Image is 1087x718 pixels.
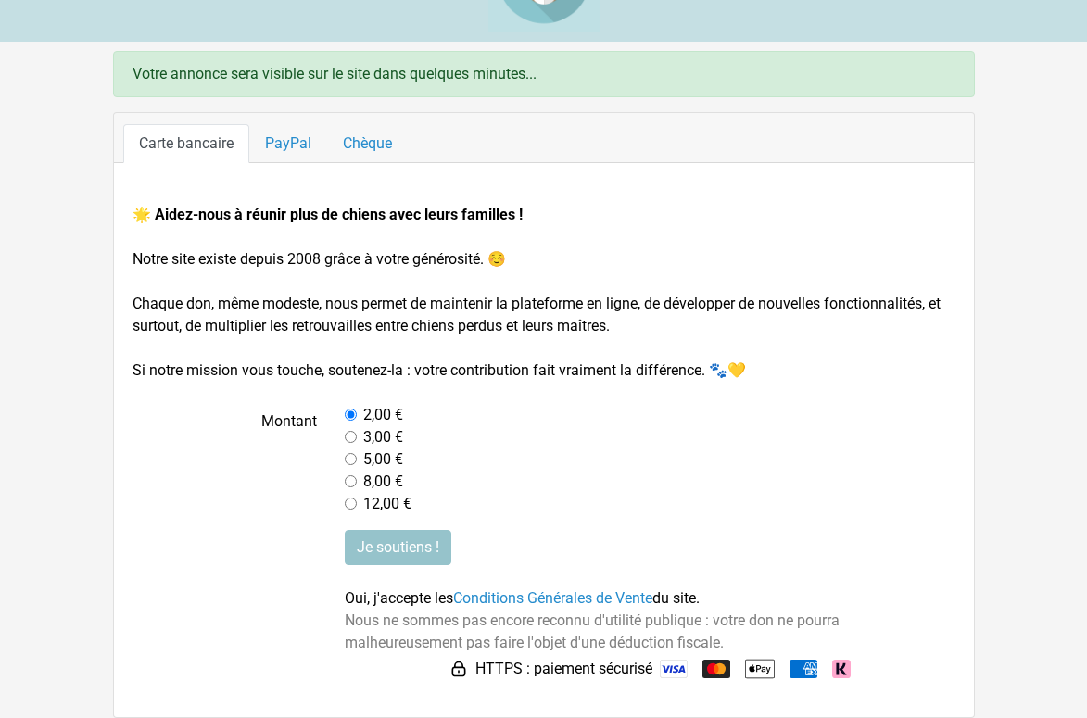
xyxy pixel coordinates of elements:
label: 12,00 € [363,493,411,515]
label: 3,00 € [363,426,403,448]
a: Carte bancaire [123,124,249,163]
img: American Express [790,660,817,678]
img: Mastercard [702,660,730,678]
div: Votre annonce sera visible sur le site dans quelques minutes... [113,51,975,97]
span: Nous ne sommes pas encore reconnu d'utilité publique : votre don ne pourra malheureusement pas fa... [345,611,840,651]
span: HTTPS : paiement sécurisé [475,658,652,680]
span: Oui, j'accepte les du site. [345,589,700,607]
label: 2,00 € [363,404,403,426]
form: Notre site existe depuis 2008 grâce à votre générosité. ☺️ Chaque don, même modeste, nous permet ... [133,204,955,684]
a: Chèque [327,124,408,163]
a: PayPal [249,124,327,163]
label: 8,00 € [363,471,403,493]
a: Conditions Générales de Vente [453,589,652,607]
label: Montant [119,404,332,515]
img: Visa [660,660,688,678]
img: HTTPS : paiement sécurisé [449,660,468,678]
img: Klarna [832,660,851,678]
strong: 🌟 Aidez-nous à réunir plus de chiens avec leurs familles ! [133,206,523,223]
label: 5,00 € [363,448,403,471]
input: Je soutiens ! [345,530,451,565]
img: Apple Pay [745,654,775,684]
